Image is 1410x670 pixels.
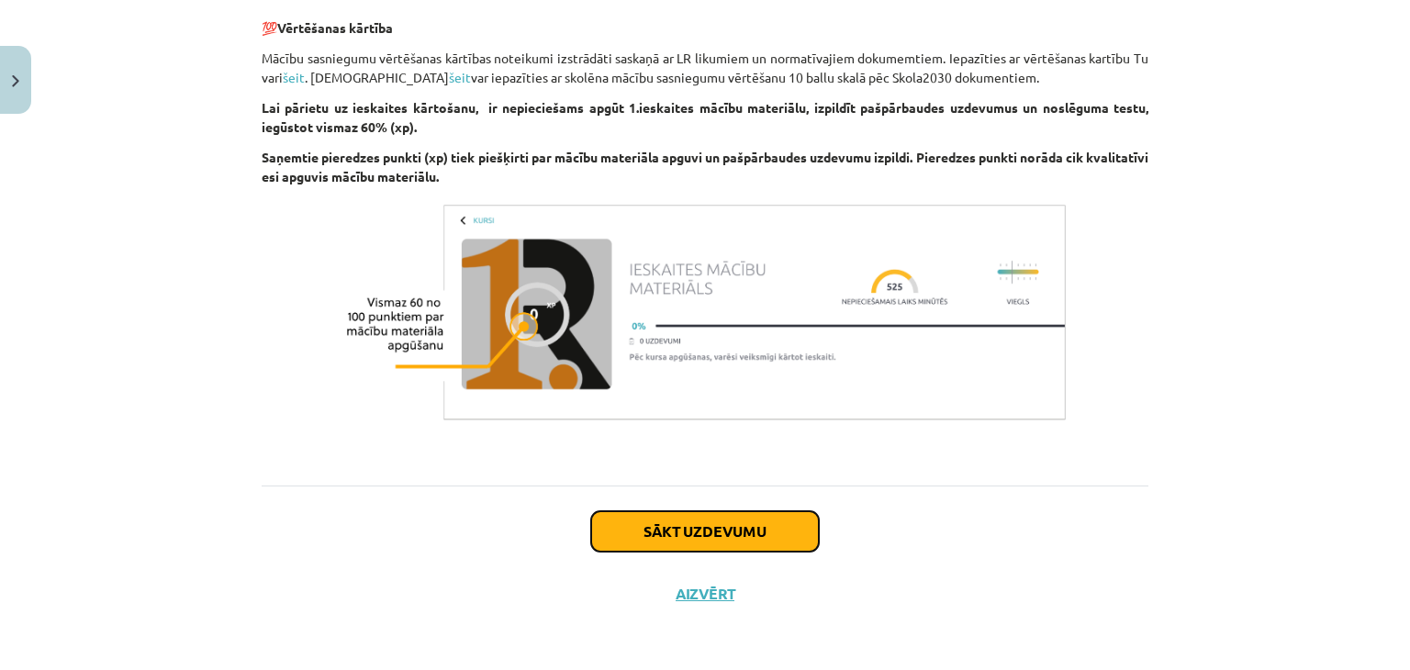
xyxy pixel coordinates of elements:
[591,511,819,552] button: Sākt uzdevumu
[262,149,1148,184] strong: Saņemtie pieredzes punkti (xp) tiek piešķirti par mācību materiāla apguvi un pašpārbaudes uzdevum...
[262,18,1148,38] p: 💯
[277,19,393,36] strong: Vērtēšanas kārtība
[449,69,471,85] a: šeit
[262,99,1148,135] strong: Lai pārietu uz ieskaites kārtošanu, ir nepieciešams apgūt 1.ieskaites mācību materiālu, izpildīt ...
[12,75,19,87] img: icon-close-lesson-0947bae3869378f0d4975bcd49f059093ad1ed9edebbc8119c70593378902aed.svg
[670,585,740,603] button: Aizvērt
[262,49,1148,87] p: Mācību sasniegumu vērtēšanas kārtības noteikumi izstrādāti saskaņā ar LR likumiem un normatīvajie...
[283,69,305,85] a: šeit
